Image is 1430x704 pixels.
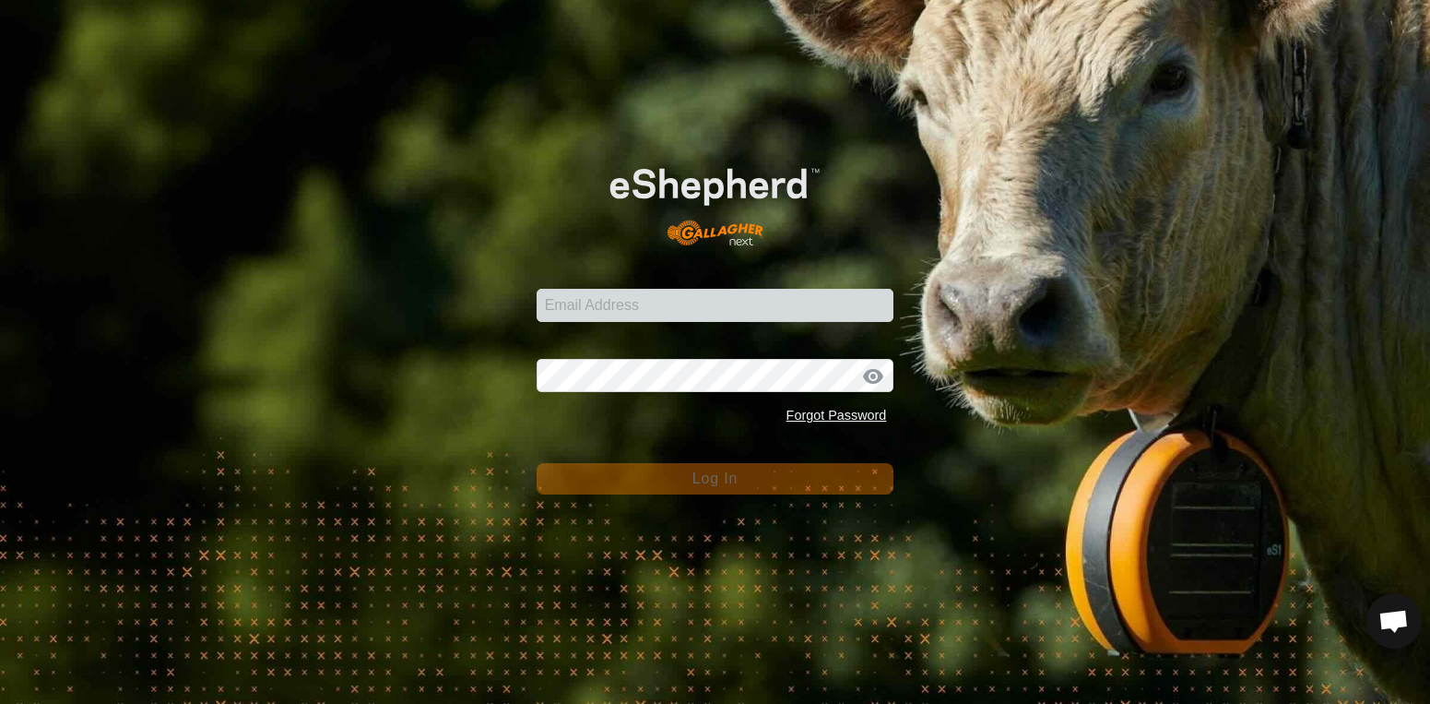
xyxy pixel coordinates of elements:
a: Forgot Password [786,408,887,423]
img: E-shepherd Logo [572,138,857,260]
button: Log In [537,463,894,495]
div: Open chat [1366,593,1422,649]
span: Log In [692,471,738,486]
input: Email Address [537,289,894,322]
